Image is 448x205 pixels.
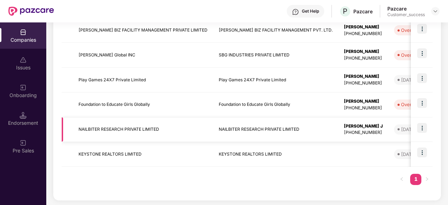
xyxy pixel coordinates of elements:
[417,123,427,133] img: icon
[396,174,407,185] button: left
[344,55,383,62] div: [PHONE_NUMBER]
[344,73,383,80] div: [PERSON_NAME]
[417,98,427,108] img: icon
[20,84,27,91] img: svg+xml;base64,PHN2ZyB3aWR0aD0iMjAiIGhlaWdodD0iMjAiIHZpZXdCb3g9IjAgMCAyMCAyMCIgZmlsbD0ibm9uZSIgeG...
[344,30,383,37] div: [PHONE_NUMBER]
[344,129,383,136] div: [PHONE_NUMBER]
[401,52,430,59] div: Overdue - 3d
[401,76,416,83] div: [DATE]
[73,93,213,117] td: Foundation to Educate Girls Globally
[292,8,299,15] img: svg+xml;base64,PHN2ZyBpZD0iSGVscC0zMngzMiIgeG1sbnM9Imh0dHA6Ly93d3cudzMub3JnLzIwMDAvc3ZnIiB3aWR0aD...
[396,174,407,185] li: Previous Page
[344,105,383,111] div: [PHONE_NUMBER]
[410,174,421,184] a: 1
[417,73,427,83] img: icon
[410,174,421,185] li: 1
[8,7,54,16] img: New Pazcare Logo
[20,29,27,36] img: svg+xml;base64,PHN2ZyBpZD0iQ29tcGFuaWVzIiB4bWxucz0iaHR0cDovL3d3dy53My5vcmcvMjAwMC9zdmciIHdpZHRoPS...
[387,12,425,18] div: Customer_success
[344,98,383,105] div: [PERSON_NAME]
[20,139,27,146] img: svg+xml;base64,PHN2ZyB3aWR0aD0iMjAiIGhlaWdodD0iMjAiIHZpZXdCb3g9IjAgMCAyMCAyMCIgZmlsbD0ibm9uZSIgeG...
[73,18,213,43] td: [PERSON_NAME] BIZ FACILITY MANAGEMENT PRIVATE LIMITED
[302,8,319,14] div: Get Help
[344,48,383,55] div: [PERSON_NAME]
[73,117,213,142] td: NAILBITER RESEARCH PRIVATE LIMITED
[344,24,383,30] div: [PERSON_NAME]
[213,43,338,68] td: SBG INDUSTRIES PRIVATE LIMITED
[401,27,433,34] div: Overdue - 14d
[213,68,338,93] td: Play Games 24X7 Private Limited
[400,177,404,181] span: left
[343,7,347,15] span: P
[213,142,338,167] td: KEYSTONE REALTORS LIMITED
[213,18,338,43] td: [PERSON_NAME] BIZ FACILITY MANAGEMENT PVT. LTD.
[20,112,27,119] img: svg+xml;base64,PHN2ZyB3aWR0aD0iMTQuNSIgaGVpZ2h0PSIxNC41IiB2aWV3Qm94PSIwIDAgMTYgMTYiIGZpbGw9Im5vbm...
[344,80,383,87] div: [PHONE_NUMBER]
[73,142,213,167] td: KEYSTONE REALTORS LIMITED
[417,148,427,157] img: icon
[421,174,433,185] li: Next Page
[401,151,416,158] div: [DATE]
[401,101,430,108] div: Overdue - 5d
[417,24,427,34] img: icon
[425,177,429,181] span: right
[401,126,416,133] div: [DATE]
[213,117,338,142] td: NAILBITER RESEARCH PRIVATE LIMITED
[344,123,383,130] div: [PERSON_NAME] J
[213,93,338,117] td: Foundation to Educate Girls Globally
[433,8,438,14] img: svg+xml;base64,PHN2ZyBpZD0iRHJvcGRvd24tMzJ4MzIiIHhtbG5zPSJodHRwOi8vd3d3LnczLm9yZy8yMDAwL3N2ZyIgd2...
[73,68,213,93] td: Play Games 24X7 Private Limited
[417,48,427,58] img: icon
[353,8,373,15] div: Pazcare
[20,56,27,63] img: svg+xml;base64,PHN2ZyBpZD0iSXNzdWVzX2Rpc2FibGVkIiB4bWxucz0iaHR0cDovL3d3dy53My5vcmcvMjAwMC9zdmciIH...
[73,43,213,68] td: [PERSON_NAME] Global INC
[421,174,433,185] button: right
[387,5,425,12] div: Pazcare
